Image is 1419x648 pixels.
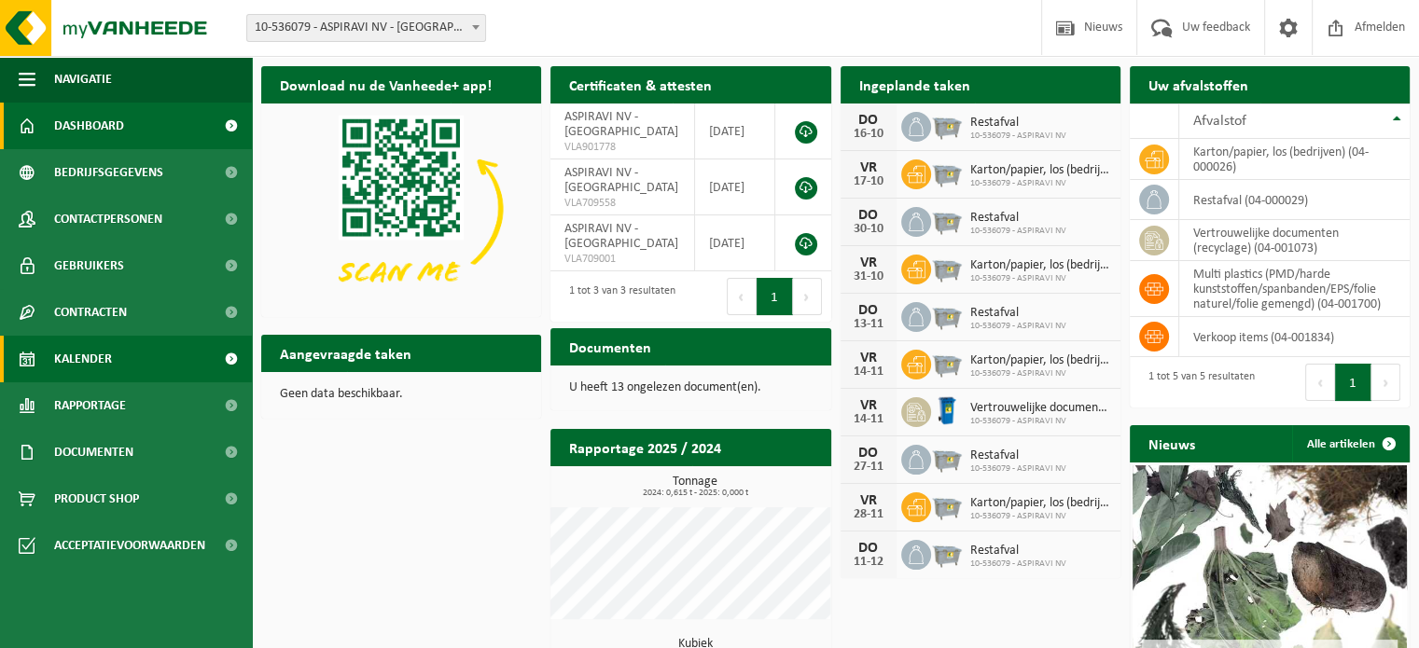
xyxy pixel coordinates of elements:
span: Product Shop [54,476,139,522]
img: WB-2500-GAL-GY-01 [931,204,963,236]
span: Restafval [970,116,1066,131]
span: ASPIRAVI NV - [GEOGRAPHIC_DATA] [564,166,678,195]
span: 10-536079 - ASPIRAVI NV [970,511,1111,522]
div: DO [850,446,887,461]
span: Acceptatievoorwaarden [54,522,205,569]
span: Documenten [54,429,133,476]
h2: Rapportage 2025 / 2024 [550,429,740,465]
h2: Certificaten & attesten [550,66,730,103]
span: 10-536079 - ASPIRAVI NV [970,416,1111,427]
span: Rapportage [54,382,126,429]
img: WB-2500-GAL-GY-01 [931,442,963,474]
img: WB-2500-GAL-GY-01 [931,109,963,141]
div: 31-10 [850,270,887,283]
span: 2024: 0,615 t - 2025: 0,000 t [560,489,830,498]
div: VR [850,160,887,175]
h3: Tonnage [560,476,830,498]
h2: Nieuws [1130,425,1214,462]
div: 14-11 [850,413,887,426]
button: Previous [727,278,757,315]
span: ASPIRAVI NV - [GEOGRAPHIC_DATA] [564,222,678,251]
span: Restafval [970,448,1066,463]
span: 10-536079 - ASPIRAVI NV [970,178,1111,189]
td: karton/papier, los (bedrijven) (04-000026) [1179,139,1410,180]
span: Restafval [970,211,1066,226]
span: Gebruikers [54,242,124,289]
h2: Uw afvalstoffen [1130,66,1267,103]
div: DO [850,113,887,128]
td: [DATE] [695,215,776,271]
div: 27-11 [850,461,887,474]
div: 1 tot 5 van 5 resultaten [1139,362,1255,403]
span: 10-536079 - ASPIRAVI NV [970,131,1066,142]
button: 1 [757,278,793,315]
div: 16-10 [850,128,887,141]
a: Alle artikelen [1292,425,1408,462]
span: Contracten [54,289,127,336]
h2: Documenten [550,328,670,365]
div: 11-12 [850,556,887,569]
td: restafval (04-000029) [1179,180,1410,220]
div: VR [850,351,887,365]
span: 10-536079 - ASPIRAVI NV [970,368,1111,379]
button: Next [1371,364,1400,401]
div: VR [850,398,887,413]
h2: Aangevraagde taken [261,335,430,371]
span: Karton/papier, los (bedrijven) [970,353,1111,368]
h2: Download nu de Vanheede+ app! [261,66,510,103]
span: Kalender [54,336,112,382]
span: 10-536079 - ASPIRAVI NV [970,321,1066,332]
span: Navigatie [54,56,112,103]
p: U heeft 13 ongelezen document(en). [569,381,812,394]
span: 10-536079 - ASPIRAVI NV - HARELBEKE [247,15,485,41]
img: WB-2500-GAL-GY-01 [931,252,963,283]
img: WB-2500-GAL-GY-01 [931,157,963,188]
div: 28-11 [850,508,887,521]
span: Contactpersonen [54,196,162,242]
img: WB-2500-GAL-GY-01 [931,299,963,331]
td: multi plastics (PMD/harde kunststoffen/spanbanden/EPS/folie naturel/folie gemengd) (04-001700) [1179,261,1410,317]
div: VR [850,255,887,270]
td: vertrouwelijke documenten (recyclage) (04-001073) [1179,220,1410,261]
div: 14-11 [850,365,887,379]
span: Restafval [970,306,1066,321]
span: VLA709001 [564,252,680,267]
img: Download de VHEPlus App [261,103,541,313]
div: DO [850,208,887,223]
span: ASPIRAVI NV - [GEOGRAPHIC_DATA] [564,110,678,139]
span: Karton/papier, los (bedrijven) [970,163,1111,178]
button: 1 [1335,364,1371,401]
span: Dashboard [54,103,124,149]
span: VLA901778 [564,140,680,155]
span: Karton/papier, los (bedrijven) [970,496,1111,511]
a: Bekijk rapportage [692,465,829,503]
span: VLA709558 [564,196,680,211]
img: WB-2500-GAL-GY-01 [931,347,963,379]
p: Geen data beschikbaar. [280,388,522,401]
span: 10-536079 - ASPIRAVI NV [970,463,1066,475]
span: Karton/papier, los (bedrijven) [970,258,1111,273]
span: Bedrijfsgegevens [54,149,163,196]
div: 17-10 [850,175,887,188]
span: 10-536079 - ASPIRAVI NV [970,273,1111,284]
td: [DATE] [695,103,776,159]
td: verkoop items (04-001834) [1179,317,1410,357]
td: [DATE] [695,159,776,215]
span: Afvalstof [1193,114,1246,129]
div: 13-11 [850,318,887,331]
h2: Ingeplande taken [841,66,989,103]
div: VR [850,493,887,508]
button: Previous [1305,364,1335,401]
div: DO [850,541,887,556]
div: DO [850,303,887,318]
div: 1 tot 3 van 3 resultaten [560,276,675,317]
img: WB-2500-GAL-GY-01 [931,489,963,521]
img: WB-2500-GAL-GY-01 [931,537,963,569]
img: WB-0240-HPE-BE-09 [931,394,963,426]
span: 10-536079 - ASPIRAVI NV - HARELBEKE [246,14,486,42]
div: 30-10 [850,223,887,236]
span: Restafval [970,544,1066,558]
span: 10-536079 - ASPIRAVI NV [970,558,1066,570]
span: 10-536079 - ASPIRAVI NV [970,226,1066,237]
span: Vertrouwelijke documenten (recyclage) [970,401,1111,416]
